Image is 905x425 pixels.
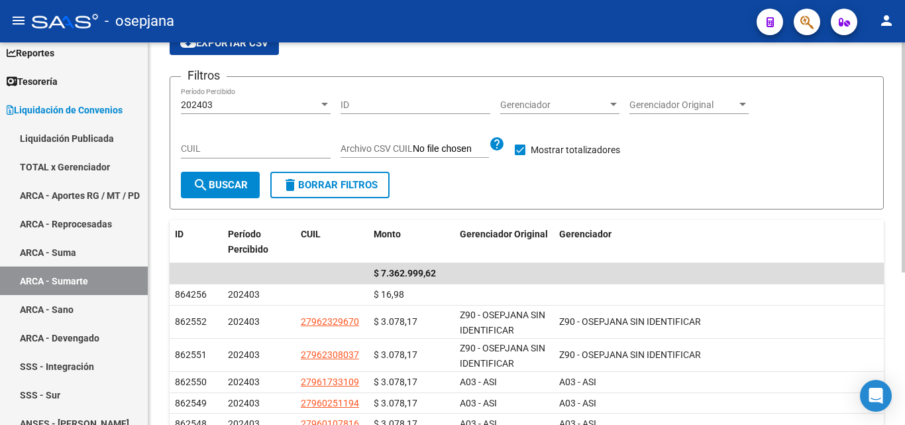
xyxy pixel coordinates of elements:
[460,398,497,408] span: A03 - ASI
[228,398,260,408] span: 202403
[460,310,545,335] span: Z90 - OSEPJANA SIN IDENTIFICAR
[413,143,489,155] input: Archivo CSV CUIL
[460,343,545,369] span: Z90 - OSEPJANA SIN IDENTIFICAR
[629,99,737,111] span: Gerenciador Original
[282,179,378,191] span: Borrar Filtros
[374,398,417,408] span: $ 3.078,17
[175,377,207,387] span: 862550
[559,229,612,239] span: Gerenciador
[454,220,554,264] datatable-header-cell: Gerenciador Original
[175,289,207,300] span: 864256
[301,349,359,360] span: 27962308037
[489,136,505,152] mat-icon: help
[180,37,268,49] span: Exportar CSV
[500,99,608,111] span: Gerenciador
[7,74,58,89] span: Tesorería
[175,316,207,327] span: 862552
[193,177,209,193] mat-icon: search
[295,220,368,264] datatable-header-cell: CUIL
[228,316,260,327] span: 202403
[559,349,701,360] span: Z90 - OSEPJANA SIN IDENTIFICAR
[554,220,884,264] datatable-header-cell: Gerenciador
[170,31,279,55] button: Exportar CSV
[559,377,596,387] span: A03 - ASI
[860,380,892,412] div: Open Intercom Messenger
[460,377,497,387] span: A03 - ASI
[559,316,701,327] span: Z90 - OSEPJANA SIN IDENTIFICAR
[175,229,184,239] span: ID
[170,220,223,264] datatable-header-cell: ID
[180,34,196,50] mat-icon: cloud_download
[374,268,436,278] span: $ 7.362.999,62
[11,13,27,29] mat-icon: menu
[531,142,620,158] span: Mostrar totalizadores
[374,289,404,300] span: $ 16,98
[301,398,359,408] span: 27960251194
[181,99,213,110] span: 202403
[374,316,417,327] span: $ 3.078,17
[341,143,413,154] span: Archivo CSV CUIL
[301,229,321,239] span: CUIL
[559,398,596,408] span: A03 - ASI
[175,349,207,360] span: 862551
[105,7,174,36] span: - osepjana
[374,377,417,387] span: $ 3.078,17
[460,229,548,239] span: Gerenciador Original
[878,13,894,29] mat-icon: person
[7,46,54,60] span: Reportes
[282,177,298,193] mat-icon: delete
[368,220,454,264] datatable-header-cell: Monto
[193,179,248,191] span: Buscar
[181,172,260,198] button: Buscar
[301,316,359,327] span: 27962329670
[270,172,390,198] button: Borrar Filtros
[228,289,260,300] span: 202403
[374,349,417,360] span: $ 3.078,17
[228,229,268,255] span: Período Percibido
[175,398,207,408] span: 862549
[228,377,260,387] span: 202403
[228,349,260,360] span: 202403
[181,66,227,85] h3: Filtros
[301,377,359,387] span: 27961733109
[7,103,123,117] span: Liquidación de Convenios
[374,229,401,239] span: Monto
[223,220,295,264] datatable-header-cell: Período Percibido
